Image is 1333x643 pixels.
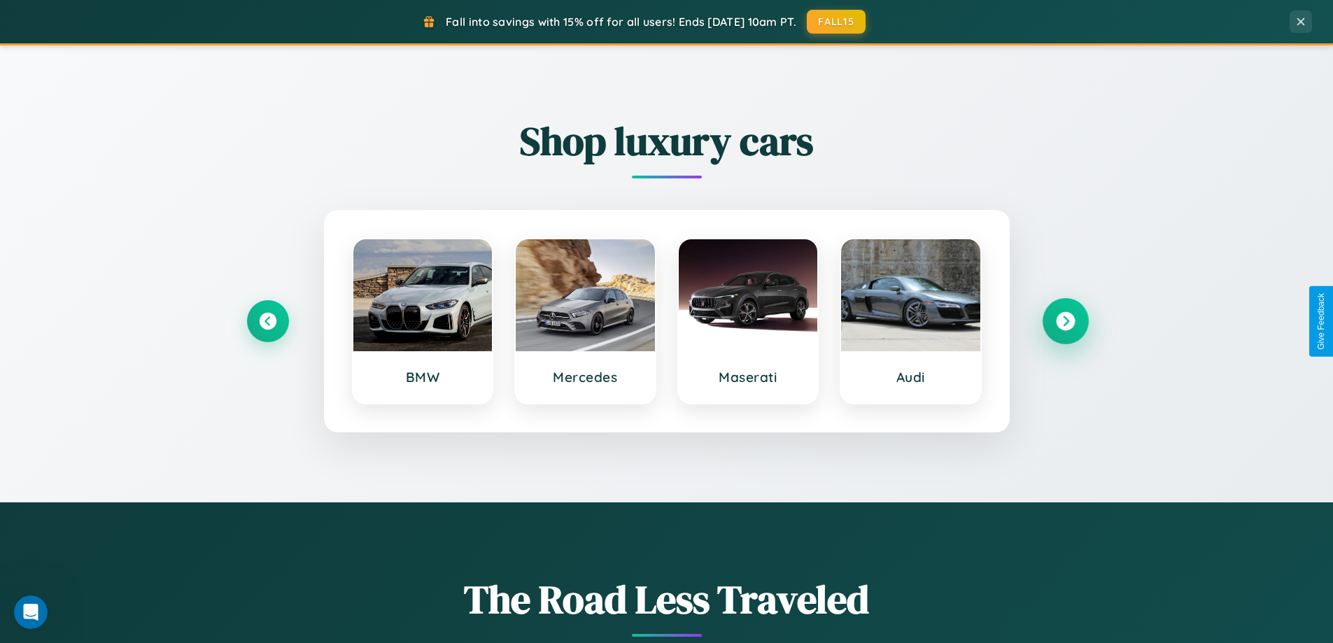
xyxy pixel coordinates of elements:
[247,114,1087,168] h2: Shop luxury cars
[1316,293,1326,350] div: Give Feedback
[14,595,48,629] iframe: Intercom live chat
[855,369,966,386] h3: Audi
[807,10,866,34] button: FALL15
[530,369,641,386] h3: Mercedes
[247,572,1087,626] h1: The Road Less Traveled
[367,369,479,386] h3: BMW
[693,369,804,386] h3: Maserati
[446,15,796,29] span: Fall into savings with 15% off for all users! Ends [DATE] 10am PT.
